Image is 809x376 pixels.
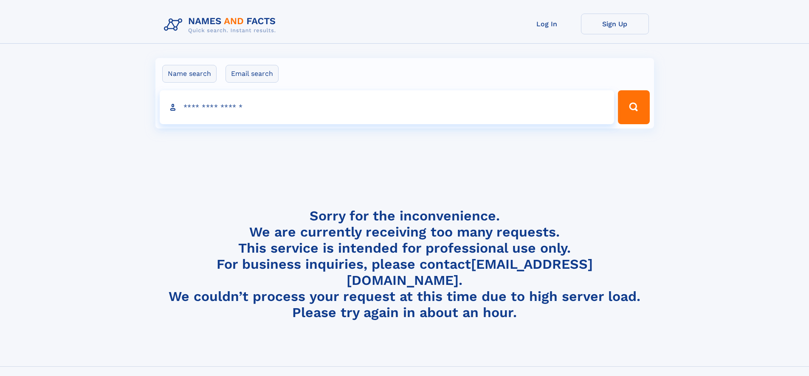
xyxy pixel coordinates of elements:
[161,14,283,36] img: Logo Names and Facts
[513,14,581,34] a: Log In
[618,90,649,124] button: Search Button
[581,14,649,34] a: Sign Up
[226,65,279,83] label: Email search
[347,256,593,288] a: [EMAIL_ADDRESS][DOMAIN_NAME]
[160,90,615,124] input: search input
[161,208,649,321] h4: Sorry for the inconvenience. We are currently receiving too many requests. This service is intend...
[162,65,217,83] label: Name search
